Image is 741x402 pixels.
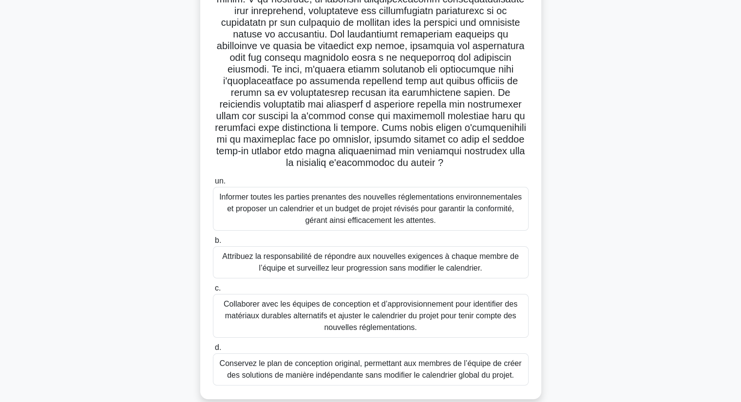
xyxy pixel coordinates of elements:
[215,343,221,351] font: d.
[215,177,226,185] font: un.
[215,236,221,244] font: b.
[220,359,522,379] font: Conservez le plan de conception original, permettant aux membres de l’équipe de créer des solutio...
[224,300,517,331] font: Collaborer avec les équipes de conception et d’approvisionnement pour identifier des matériaux du...
[219,193,522,224] font: Informer toutes les parties prenantes des nouvelles réglementations environnementales et proposer...
[215,284,221,292] font: c.
[222,252,518,272] font: Attribuez la responsabilité de répondre aux nouvelles exigences à chaque membre de l’équipe et su...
